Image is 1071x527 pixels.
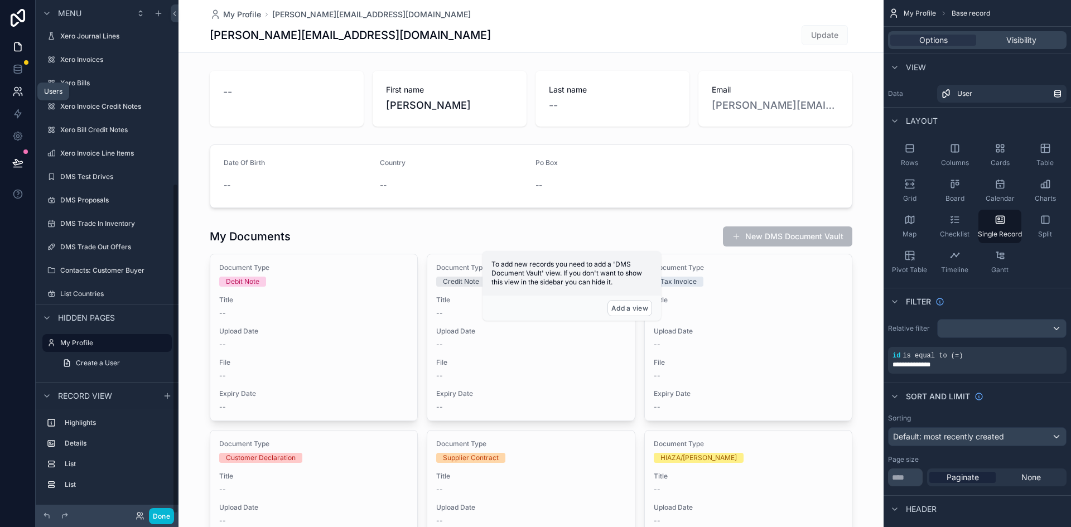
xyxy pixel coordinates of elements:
button: Calendar [978,174,1021,207]
label: Xero Invoice Line Items [60,149,170,158]
a: Create a User [56,354,172,372]
button: Timeline [933,245,976,279]
label: Sorting [888,414,911,423]
span: Filter [906,296,931,307]
span: Visibility [1006,35,1036,46]
div: scrollable content [36,409,178,505]
button: Rows [888,138,931,172]
span: Base record [952,9,990,18]
a: List Countries [42,285,172,303]
a: Xero Bill Credit Notes [42,121,172,139]
button: Columns [933,138,976,172]
span: View [906,62,926,73]
button: Gantt [978,245,1021,279]
label: List [65,480,167,489]
button: Single Record [978,210,1021,243]
span: Single Record [978,230,1022,239]
span: Paginate [947,472,979,483]
a: DMS Test Drives [42,168,172,186]
label: Xero Bill Credit Notes [60,125,170,134]
h1: [PERSON_NAME][EMAIL_ADDRESS][DOMAIN_NAME] [210,27,491,43]
a: Xero Invoice Line Items [42,144,172,162]
label: Data [888,89,933,98]
span: id [893,352,900,360]
label: Details [65,439,167,448]
label: Xero Invoice Credit Notes [60,102,170,111]
label: DMS Trade In Inventory [60,219,170,228]
label: Xero Bills [60,79,170,88]
span: Header [906,504,937,515]
span: Cards [991,158,1010,167]
button: Checklist [933,210,976,243]
span: Record view [58,390,112,402]
label: DMS Trade Out Offers [60,243,170,252]
span: To add new records you need to add a 'DMS Document Vault' view. If you don't want to show this vi... [491,260,642,286]
label: My Profile [60,339,165,347]
span: Options [919,35,948,46]
span: Grid [903,194,916,203]
button: Map [888,210,931,243]
a: My Profile [42,334,172,352]
a: Xero Invoices [42,51,172,69]
a: Contacts: Customer Buyer [42,262,172,279]
label: DMS Proposals [60,196,170,205]
button: Charts [1024,174,1067,207]
label: Relative filter [888,324,933,333]
a: Xero Invoice Credit Notes [42,98,172,115]
span: Split [1038,230,1052,239]
button: Add a view [607,300,652,316]
button: Split [1024,210,1067,243]
span: is equal to (=) [903,352,963,360]
label: DMS Test Drives [60,172,170,181]
button: Pivot Table [888,245,931,279]
a: My Profile [210,9,261,20]
span: My Profile [904,9,936,18]
span: Calendar [986,194,1015,203]
label: Page size [888,455,919,464]
label: List [65,460,167,468]
span: Hidden pages [58,312,115,323]
span: Layout [906,115,938,127]
a: Xero Bills [42,74,172,92]
span: Gantt [991,265,1009,274]
span: Checklist [940,230,969,239]
span: Pivot Table [892,265,927,274]
a: DMS Trade Out Offers [42,238,172,256]
a: [PERSON_NAME][EMAIL_ADDRESS][DOMAIN_NAME] [272,9,471,20]
button: Cards [978,138,1021,172]
button: Board [933,174,976,207]
label: List Countries [60,289,170,298]
span: None [1021,472,1041,483]
span: User [957,89,972,98]
a: DMS Proposals [42,191,172,209]
button: Grid [888,174,931,207]
span: Rows [901,158,918,167]
div: Users [44,87,62,96]
span: Table [1036,158,1054,167]
span: Board [945,194,964,203]
label: Xero Journal Lines [60,32,170,41]
span: Charts [1035,194,1056,203]
span: Sort And Limit [906,391,970,402]
span: My Profile [223,9,261,20]
span: Create a User [76,359,120,368]
button: Default: most recently created [888,427,1067,446]
a: DMS Trade In Inventory [42,215,172,233]
a: User [937,85,1067,103]
label: Xero Invoices [60,55,170,64]
label: Highlights [65,418,167,427]
button: Done [149,508,174,524]
a: Xero Journal Lines [42,27,172,45]
span: Timeline [941,265,968,274]
span: Columns [941,158,969,167]
span: Default: most recently created [893,432,1004,441]
button: Table [1024,138,1067,172]
span: Map [903,230,916,239]
label: Contacts: Customer Buyer [60,266,170,275]
span: Menu [58,8,81,19]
